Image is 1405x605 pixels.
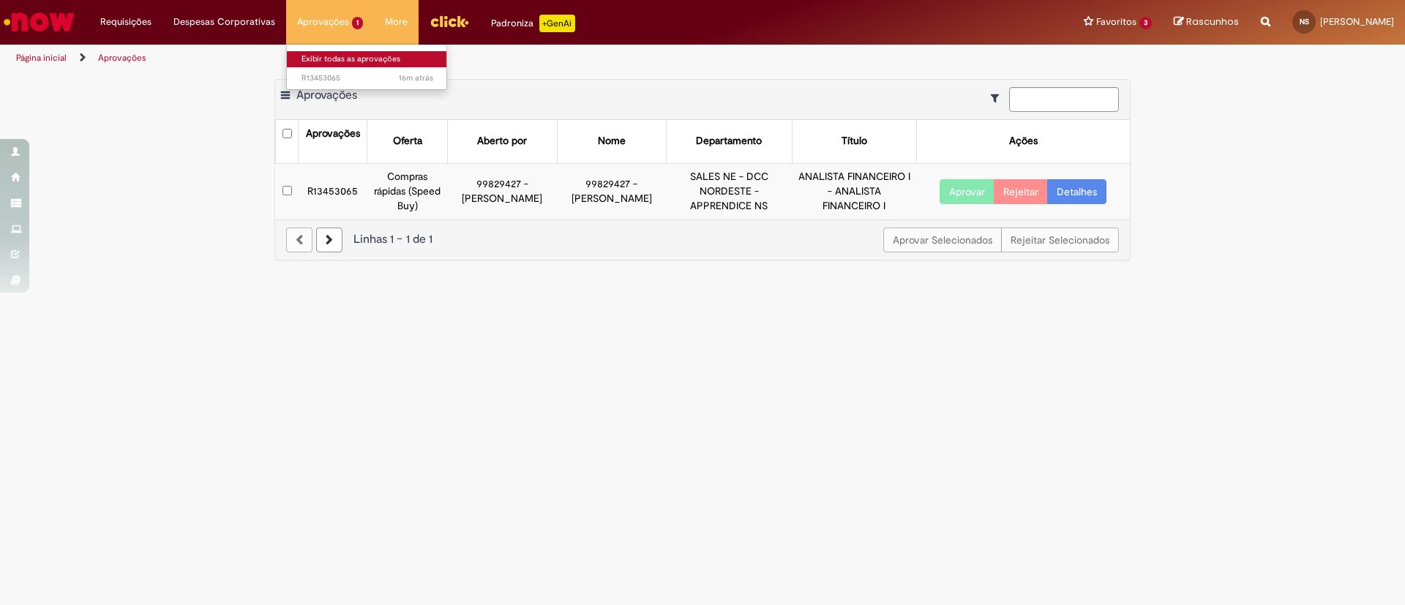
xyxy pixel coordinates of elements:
[1139,17,1152,29] span: 3
[991,93,1006,103] i: Mostrar filtros para: Suas Solicitações
[994,179,1048,204] button: Rejeitar
[1186,15,1239,29] span: Rascunhos
[287,70,448,86] a: Aberto R13453065 :
[1174,15,1239,29] a: Rascunhos
[306,127,360,141] div: Aprovações
[842,134,867,149] div: Título
[491,15,575,32] div: Padroniza
[666,163,792,219] td: SALES NE - DCC NORDESTE - APPRENDICE NS
[399,72,433,83] time: 27/08/2025 15:15:06
[100,15,151,29] span: Requisições
[173,15,275,29] span: Despesas Corporativas
[399,72,433,83] span: 16m atrás
[352,17,363,29] span: 1
[539,15,575,32] p: +GenAi
[393,134,422,149] div: Oferta
[286,44,447,90] ul: Aprovações
[301,72,433,84] span: R13453065
[1047,179,1106,204] a: Detalhes
[299,120,367,163] th: Aprovações
[448,163,557,219] td: 99829427 - [PERSON_NAME]
[287,51,448,67] a: Exibir todas as aprovações
[16,52,67,64] a: Página inicial
[286,231,1119,248] div: Linhas 1 − 1 de 1
[296,88,357,102] span: Aprovações
[1,7,77,37] img: ServiceNow
[1009,134,1038,149] div: Ações
[299,163,367,219] td: R13453065
[11,45,926,72] ul: Trilhas de página
[598,134,626,149] div: Nome
[557,163,666,219] td: 99829427 - [PERSON_NAME]
[1300,17,1309,26] span: NS
[98,52,146,64] a: Aprovações
[477,134,527,149] div: Aberto por
[367,163,448,219] td: Compras rápidas (Speed Buy)
[430,10,469,32] img: click_logo_yellow_360x200.png
[297,15,349,29] span: Aprovações
[1320,15,1394,28] span: [PERSON_NAME]
[940,179,994,204] button: Aprovar
[1096,15,1136,29] span: Favoritos
[385,15,408,29] span: More
[793,163,917,219] td: ANALISTA FINANCEIRO I - ANALISTA FINANCEIRO I
[696,134,762,149] div: Departamento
